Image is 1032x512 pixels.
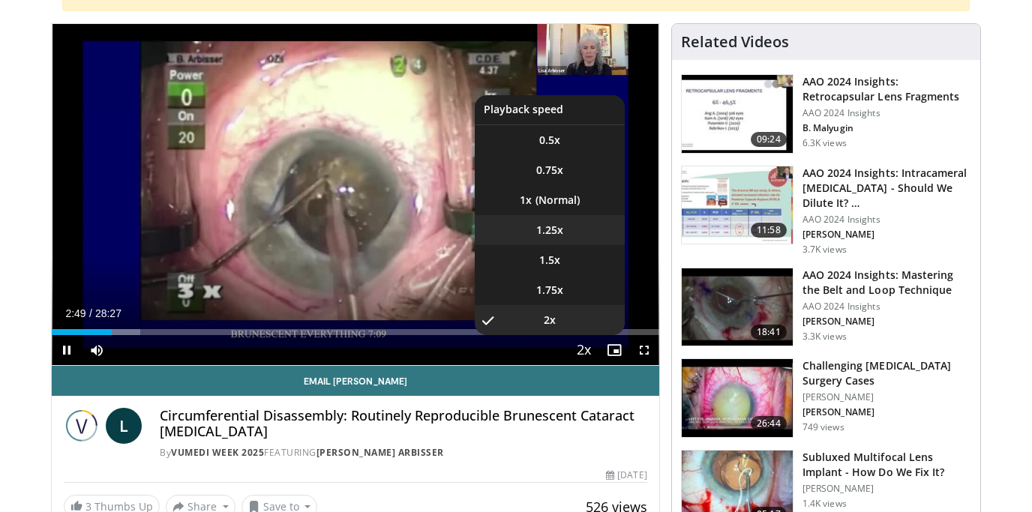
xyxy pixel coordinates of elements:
a: L [106,408,142,444]
p: 6.3K views [802,137,847,149]
p: [PERSON_NAME] [802,229,971,241]
a: Email [PERSON_NAME] [52,366,659,396]
button: Fullscreen [629,335,659,365]
h3: AAO 2024 Insights: Intracameral [MEDICAL_DATA] - Should We Dilute It? … [802,166,971,211]
h3: Subluxed Multifocal Lens Implant - How Do We Fix It? [802,450,971,480]
p: B. Malyugin [802,122,971,134]
a: [PERSON_NAME] Arbisser [316,446,444,459]
div: Progress Bar [52,329,659,335]
p: 3.7K views [802,244,847,256]
div: By FEATURING [160,446,647,460]
p: 1.4K views [802,498,847,510]
span: 26:44 [751,416,787,431]
p: AAO 2024 Insights [802,107,971,119]
video-js: Video Player [52,24,659,366]
img: de733f49-b136-4bdc-9e00-4021288efeb7.150x105_q85_crop-smart_upscale.jpg [682,166,793,244]
span: / [89,307,92,319]
img: Vumedi Week 2025 [64,408,100,444]
span: 18:41 [751,325,787,340]
span: 0.5x [539,133,560,148]
h3: Challenging [MEDICAL_DATA] Surgery Cases [802,358,971,388]
a: 11:58 AAO 2024 Insights: Intracameral [MEDICAL_DATA] - Should We Dilute It? … AAO 2024 Insights [... [681,166,971,256]
span: 1.25x [536,223,563,238]
h3: AAO 2024 Insights: Retrocapsular Lens Fragments [802,74,971,104]
span: 0.75x [536,163,563,178]
span: 2:49 [65,307,85,319]
span: 1.75x [536,283,563,298]
span: 09:24 [751,132,787,147]
a: Vumedi Week 2025 [171,446,264,459]
div: [DATE] [606,469,646,482]
span: 1.5x [539,253,560,268]
button: Enable picture-in-picture mode [599,335,629,365]
span: 11:58 [751,223,787,238]
p: AAO 2024 Insights [802,214,971,226]
p: 3.3K views [802,331,847,343]
p: 749 views [802,421,844,433]
p: [PERSON_NAME] [802,406,971,418]
button: Pause [52,335,82,365]
img: 05a6f048-9eed-46a7-93e1-844e43fc910c.150x105_q85_crop-smart_upscale.jpg [682,359,793,437]
span: 2x [544,313,556,328]
span: 28:27 [95,307,121,319]
h3: AAO 2024 Insights: Mastering the Belt and Loop Technique [802,268,971,298]
h4: Related Videos [681,33,789,51]
button: Playback Rate [569,335,599,365]
p: [PERSON_NAME] [802,316,971,328]
h4: Circumferential Disassembly: Routinely Reproducible Brunescent Cataract [MEDICAL_DATA] [160,408,647,440]
img: 01f52a5c-6a53-4eb2-8a1d-dad0d168ea80.150x105_q85_crop-smart_upscale.jpg [682,75,793,153]
p: [PERSON_NAME] [802,391,971,403]
button: Mute [82,335,112,365]
a: 18:41 AAO 2024 Insights: Mastering the Belt and Loop Technique AAO 2024 Insights [PERSON_NAME] 3.... [681,268,971,347]
a: 09:24 AAO 2024 Insights: Retrocapsular Lens Fragments AAO 2024 Insights B. Malyugin 6.3K views [681,74,971,154]
span: 1x [520,193,532,208]
p: [PERSON_NAME] [802,483,971,495]
p: AAO 2024 Insights [802,301,971,313]
a: 26:44 Challenging [MEDICAL_DATA] Surgery Cases [PERSON_NAME] [PERSON_NAME] 749 views [681,358,971,438]
img: 22a3a3a3-03de-4b31-bd81-a17540334f4a.150x105_q85_crop-smart_upscale.jpg [682,268,793,346]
